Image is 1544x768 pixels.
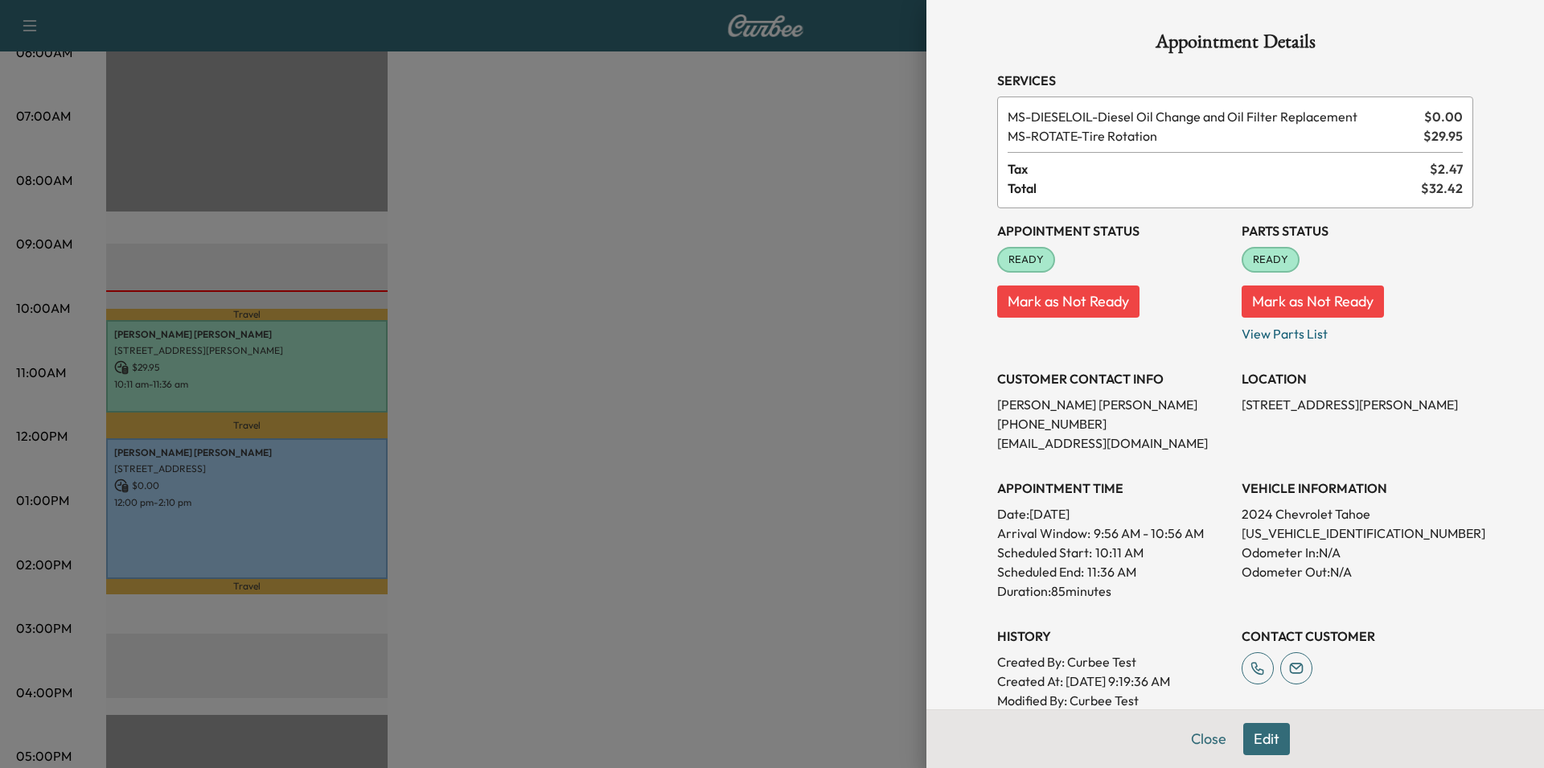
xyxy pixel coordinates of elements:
[997,71,1473,90] h3: Services
[1181,723,1237,755] button: Close
[1242,543,1473,562] p: Odometer In: N/A
[997,626,1229,646] h3: History
[1243,252,1298,268] span: READY
[997,691,1229,710] p: Modified By : Curbee Test
[1095,543,1144,562] p: 10:11 AM
[1242,369,1473,388] h3: LOCATION
[997,504,1229,524] p: Date: [DATE]
[997,369,1229,388] h3: CUSTOMER CONTACT INFO
[1421,179,1463,198] span: $ 32.42
[1094,524,1204,543] span: 9:56 AM - 10:56 AM
[1242,504,1473,524] p: 2024 Chevrolet Tahoe
[1242,221,1473,240] h3: Parts Status
[1242,562,1473,581] p: Odometer Out: N/A
[1242,626,1473,646] h3: CONTACT CUSTOMER
[1008,159,1430,179] span: Tax
[997,395,1229,414] p: [PERSON_NAME] [PERSON_NAME]
[997,543,1092,562] p: Scheduled Start:
[997,524,1229,543] p: Arrival Window:
[1243,723,1290,755] button: Edit
[997,671,1229,691] p: Created At : [DATE] 9:19:36 AM
[1242,524,1473,543] p: [US_VEHICLE_IDENTIFICATION_NUMBER]
[997,478,1229,498] h3: APPOINTMENT TIME
[997,414,1229,433] p: [PHONE_NUMBER]
[997,285,1140,318] button: Mark as Not Ready
[997,652,1229,671] p: Created By : Curbee Test
[1423,126,1463,146] span: $ 29.95
[1008,107,1418,126] span: Diesel Oil Change and Oil Filter Replacement
[997,562,1084,581] p: Scheduled End:
[997,581,1229,601] p: Duration: 85 minutes
[1008,126,1417,146] span: Tire Rotation
[997,32,1473,58] h1: Appointment Details
[1242,318,1473,343] p: View Parts List
[1242,395,1473,414] p: [STREET_ADDRESS][PERSON_NAME]
[999,252,1053,268] span: READY
[997,221,1229,240] h3: Appointment Status
[1424,107,1463,126] span: $ 0.00
[1008,179,1421,198] span: Total
[1430,159,1463,179] span: $ 2.47
[1087,562,1136,581] p: 11:36 AM
[1242,285,1384,318] button: Mark as Not Ready
[1242,478,1473,498] h3: VEHICLE INFORMATION
[997,433,1229,453] p: [EMAIL_ADDRESS][DOMAIN_NAME]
